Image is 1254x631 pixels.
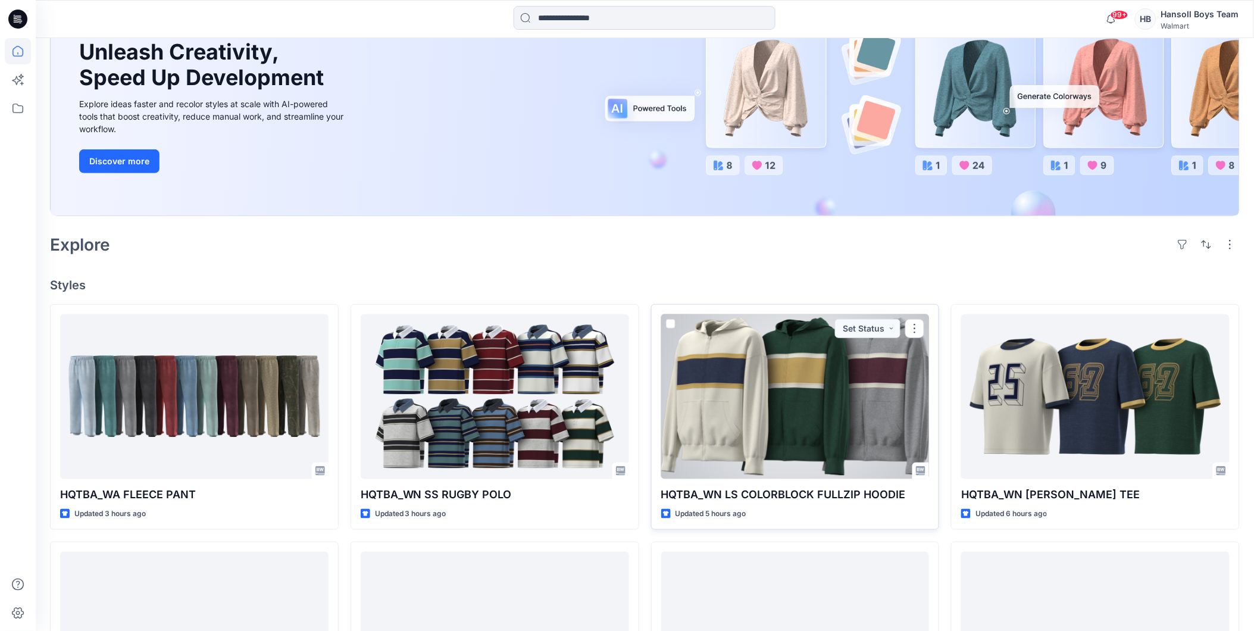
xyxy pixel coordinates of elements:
[79,149,347,173] a: Discover more
[1161,21,1239,30] div: Walmart
[676,508,746,520] p: Updated 5 hours ago
[79,39,329,90] h1: Unleash Creativity, Speed Up Development
[361,486,629,503] p: HQTBA_WN SS RUGBY POLO
[50,278,1240,292] h4: Styles
[79,149,160,173] button: Discover more
[79,98,347,135] div: Explore ideas faster and recolor styles at scale with AI-powered tools that boost creativity, red...
[975,508,1047,520] p: Updated 6 hours ago
[60,486,329,503] p: HQTBA_WA FLEECE PANT
[1135,8,1156,30] div: HB
[375,508,446,520] p: Updated 3 hours ago
[961,314,1230,479] a: HQTBA_WN SS RINGER TEE
[1161,7,1239,21] div: Hansoll Boys Team
[361,314,629,479] a: HQTBA_WN SS RUGBY POLO
[60,314,329,479] a: HQTBA_WA FLEECE PANT
[50,235,110,254] h2: Explore
[74,508,146,520] p: Updated 3 hours ago
[661,314,930,479] a: HQTBA_WN LS COLORBLOCK FULLZIP HOODIE
[1111,10,1128,20] span: 99+
[961,486,1230,503] p: HQTBA_WN [PERSON_NAME] TEE
[661,486,930,503] p: HQTBA_WN LS COLORBLOCK FULLZIP HOODIE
